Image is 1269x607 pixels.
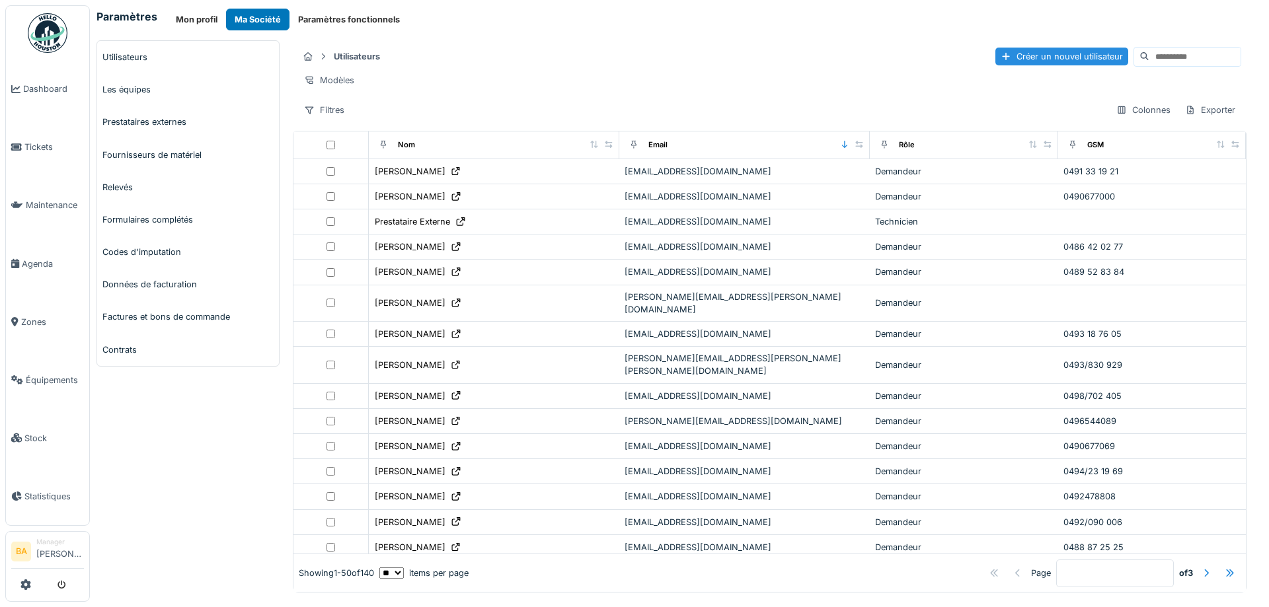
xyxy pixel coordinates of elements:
[97,106,279,138] a: Prestataires externes
[875,359,1052,371] div: Demandeur
[625,165,865,178] div: [EMAIL_ADDRESS][DOMAIN_NAME]
[625,516,865,528] div: [EMAIL_ADDRESS][DOMAIN_NAME]
[1063,240,1241,253] div: 0486 42 02 77
[6,467,89,525] a: Statistiques
[375,328,445,340] div: [PERSON_NAME]
[375,440,445,452] div: [PERSON_NAME]
[625,190,865,203] div: [EMAIL_ADDRESS][DOMAIN_NAME]
[625,390,865,402] div: [EMAIL_ADDRESS][DOMAIN_NAME]
[97,73,279,106] a: Les équipes
[6,60,89,118] a: Dashboard
[1031,567,1051,579] div: Page
[11,542,31,561] li: BA
[97,203,279,236] a: Formulaires complétés
[899,139,915,151] div: Rôle
[1063,359,1241,371] div: 0493/830 929
[375,390,445,402] div: [PERSON_NAME]
[625,440,865,452] div: [EMAIL_ADDRESS][DOMAIN_NAME]
[22,258,84,270] span: Agenda
[1063,465,1241,478] div: 0494/23 19 69
[875,465,1052,478] div: Demandeur
[299,567,374,579] div: Showing 1 - 50 of 140
[6,234,89,293] a: Agenda
[875,165,1052,178] div: Demandeur
[625,215,865,228] div: [EMAIL_ADDRESS][DOMAIN_NAME]
[11,537,84,569] a: BA Manager[PERSON_NAME]
[6,351,89,409] a: Équipements
[6,409,89,467] a: Stock
[24,490,84,503] span: Statistiques
[375,516,445,528] div: [PERSON_NAME]
[97,301,279,333] a: Factures et bons de commande
[379,567,469,579] div: items per page
[328,50,385,63] strong: Utilisateurs
[1063,541,1241,553] div: 0488 87 25 25
[24,432,84,445] span: Stock
[26,199,84,211] span: Maintenance
[625,465,865,478] div: [EMAIL_ADDRESS][DOMAIN_NAME]
[375,541,445,553] div: [PERSON_NAME]
[375,465,445,478] div: [PERSON_NAME]
[625,490,865,503] div: [EMAIL_ADDRESS][DOMAIN_NAME]
[875,390,1052,402] div: Demandeur
[375,240,445,253] div: [PERSON_NAME]
[1063,415,1241,427] div: 0496544089
[1063,190,1241,203] div: 0490677000
[97,236,279,268] a: Codes d'imputation
[375,215,450,228] div: Prestataire Externe
[97,268,279,301] a: Données de facturation
[96,11,157,23] h6: Paramètres
[97,139,279,171] a: Fournisseurs de matériel
[298,71,360,90] div: Modèles
[26,374,84,386] span: Équipements
[375,266,445,278] div: [PERSON_NAME]
[1063,328,1241,340] div: 0493 18 76 05
[875,541,1052,553] div: Demandeur
[875,240,1052,253] div: Demandeur
[375,297,445,309] div: [PERSON_NAME]
[298,100,350,120] div: Filtres
[625,240,865,253] div: [EMAIL_ADDRESS][DOMAIN_NAME]
[648,139,668,151] div: Email
[625,352,865,377] div: [PERSON_NAME][EMAIL_ADDRESS][PERSON_NAME][PERSON_NAME][DOMAIN_NAME]
[6,176,89,234] a: Maintenance
[875,440,1052,452] div: Demandeur
[167,9,226,30] button: Mon profil
[625,415,865,427] div: [PERSON_NAME][EMAIL_ADDRESS][DOMAIN_NAME]
[1179,100,1241,120] div: Exporter
[28,13,67,53] img: Badge_color-CXgf-gQk.svg
[375,359,445,371] div: [PERSON_NAME]
[875,516,1052,528] div: Demandeur
[375,165,445,178] div: [PERSON_NAME]
[23,83,84,95] span: Dashboard
[36,537,84,565] li: [PERSON_NAME]
[97,41,279,73] a: Utilisateurs
[875,415,1052,427] div: Demandeur
[6,293,89,351] a: Zones
[36,537,84,547] div: Manager
[625,291,865,316] div: [PERSON_NAME][EMAIL_ADDRESS][PERSON_NAME][DOMAIN_NAME]
[226,9,289,30] button: Ma Société
[1110,100,1176,120] div: Colonnes
[97,171,279,203] a: Relevés
[1063,266,1241,278] div: 0489 52 83 84
[1063,440,1241,452] div: 0490677069
[625,328,865,340] div: [EMAIL_ADDRESS][DOMAIN_NAME]
[1063,516,1241,528] div: 0492/090 006
[1063,165,1241,178] div: 0491 33 19 21
[875,266,1052,278] div: Demandeur
[289,9,408,30] button: Paramètres fonctionnels
[375,490,445,503] div: [PERSON_NAME]
[625,541,865,553] div: [EMAIL_ADDRESS][DOMAIN_NAME]
[24,141,84,153] span: Tickets
[1063,390,1241,402] div: 0498/702 405
[6,118,89,176] a: Tickets
[21,316,84,328] span: Zones
[1179,567,1193,579] strong: of 3
[875,190,1052,203] div: Demandeur
[1087,139,1104,151] div: GSM
[875,297,1052,309] div: Demandeur
[995,48,1128,65] div: Créer un nouvel utilisateur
